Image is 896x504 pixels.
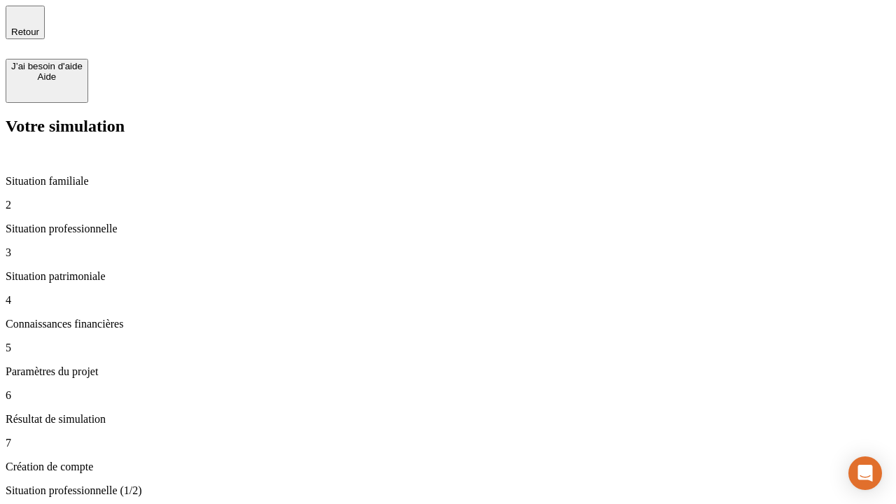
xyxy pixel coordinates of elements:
p: 5 [6,342,890,354]
p: Situation professionnelle (1/2) [6,484,890,497]
div: Open Intercom Messenger [848,456,882,490]
button: Retour [6,6,45,39]
span: Retour [11,27,39,37]
p: 6 [6,389,890,402]
p: 2 [6,199,890,211]
p: Résultat de simulation [6,413,890,426]
div: Aide [11,71,83,82]
p: 7 [6,437,890,449]
p: Situation professionnelle [6,223,890,235]
p: Création de compte [6,461,890,473]
p: Paramètres du projet [6,365,890,378]
p: 3 [6,246,890,259]
div: J’ai besoin d'aide [11,61,83,71]
h2: Votre simulation [6,117,890,136]
p: 4 [6,294,890,307]
p: Situation familiale [6,175,890,188]
button: J’ai besoin d'aideAide [6,59,88,103]
p: Connaissances financières [6,318,890,330]
p: Situation patrimoniale [6,270,890,283]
